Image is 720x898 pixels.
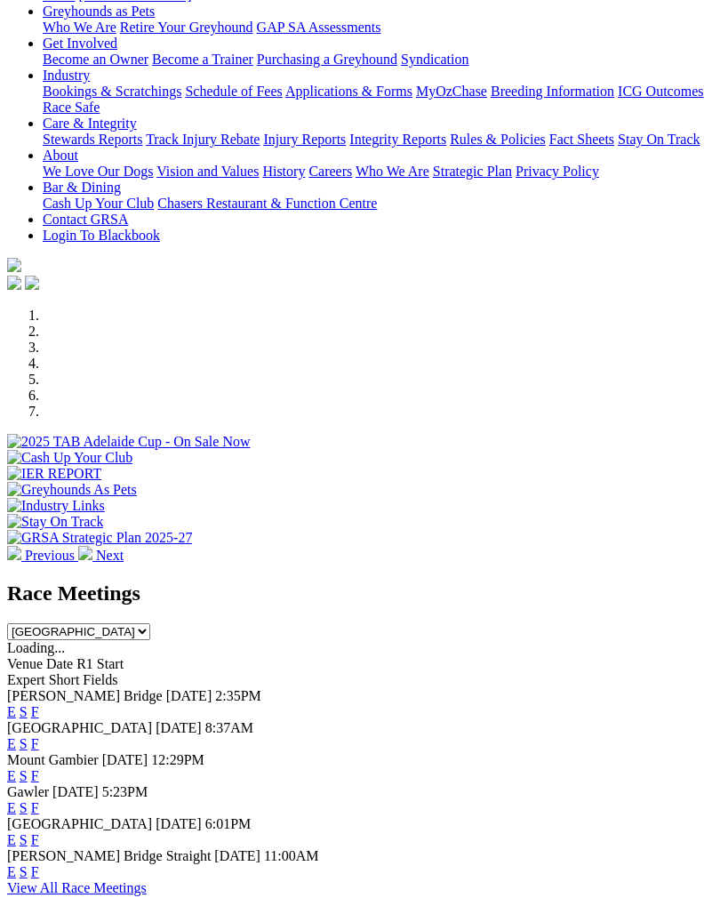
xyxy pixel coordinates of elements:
a: Retire Your Greyhound [120,20,253,35]
a: GAP SA Assessments [257,20,381,35]
a: Who We Are [356,164,429,179]
a: F [31,832,39,847]
a: Integrity Reports [349,132,446,147]
a: Rules & Policies [450,132,546,147]
a: Vision and Values [156,164,259,179]
h2: Race Meetings [7,581,713,605]
a: Purchasing a Greyhound [257,52,397,67]
span: Expert [7,672,45,687]
a: E [7,832,16,847]
img: Greyhounds As Pets [7,482,137,498]
img: 2025 TAB Adelaide Cup - On Sale Now [7,434,251,450]
a: Careers [308,164,352,179]
a: Cash Up Your Club [43,196,154,211]
span: [PERSON_NAME] Bridge Straight [7,848,211,863]
a: Syndication [401,52,468,67]
span: Short [49,672,80,687]
a: Privacy Policy [516,164,599,179]
div: Get Involved [43,52,713,68]
img: Stay On Track [7,514,103,530]
a: Login To Blackbook [43,228,160,243]
a: Get Involved [43,36,117,51]
a: E [7,768,16,783]
a: S [20,832,28,847]
a: Bar & Dining [43,180,121,195]
a: Schedule of Fees [185,84,282,99]
span: [GEOGRAPHIC_DATA] [7,720,152,735]
img: logo-grsa-white.png [7,258,21,272]
a: Previous [7,548,78,563]
img: GRSA Strategic Plan 2025-27 [7,530,192,546]
span: [DATE] [166,688,212,703]
a: F [31,800,39,815]
span: [DATE] [52,784,99,799]
a: Greyhounds as Pets [43,4,155,19]
a: Next [78,548,124,563]
img: facebook.svg [7,276,21,290]
a: Applications & Forms [285,84,412,99]
span: 8:37AM [205,720,253,735]
span: [PERSON_NAME] Bridge [7,688,163,703]
img: IER REPORT [7,466,101,482]
span: 5:23PM [102,784,148,799]
a: Injury Reports [263,132,346,147]
span: [DATE] [156,720,202,735]
a: Breeding Information [491,84,614,99]
a: Become a Trainer [152,52,253,67]
span: Venue [7,656,43,671]
span: 2:35PM [215,688,261,703]
span: [DATE] [156,816,202,831]
a: About [43,148,78,163]
span: [GEOGRAPHIC_DATA] [7,816,152,831]
a: E [7,704,16,719]
a: S [20,800,28,815]
a: View All Race Meetings [7,880,147,895]
a: F [31,768,39,783]
img: Industry Links [7,498,105,514]
a: Bookings & Scratchings [43,84,181,99]
a: We Love Our Dogs [43,164,153,179]
a: S [20,768,28,783]
span: [DATE] [102,752,148,767]
a: S [20,864,28,879]
a: E [7,800,16,815]
span: Loading... [7,640,65,655]
span: 11:00AM [264,848,319,863]
a: ICG Outcomes [618,84,703,99]
a: E [7,736,16,751]
span: 6:01PM [205,816,252,831]
a: Industry [43,68,90,83]
a: S [20,704,28,719]
span: Fields [83,672,117,687]
a: Stewards Reports [43,132,142,147]
span: Next [96,548,124,563]
a: Strategic Plan [433,164,512,179]
a: Contact GRSA [43,212,128,227]
div: Greyhounds as Pets [43,20,713,36]
img: chevron-left-pager-white.svg [7,546,21,560]
div: Care & Integrity [43,132,713,148]
a: Track Injury Rebate [146,132,260,147]
div: Industry [43,84,713,116]
img: twitter.svg [25,276,39,290]
a: E [7,864,16,879]
img: Cash Up Your Club [7,450,132,466]
a: Stay On Track [618,132,700,147]
span: Mount Gambier [7,752,99,767]
a: MyOzChase [416,84,487,99]
a: History [262,164,305,179]
div: About [43,164,713,180]
div: Bar & Dining [43,196,713,212]
a: Fact Sheets [549,132,614,147]
span: Gawler [7,784,49,799]
img: chevron-right-pager-white.svg [78,546,92,560]
a: Chasers Restaurant & Function Centre [157,196,377,211]
a: F [31,704,39,719]
a: Care & Integrity [43,116,137,131]
span: R1 Start [76,656,124,671]
span: 12:29PM [151,752,204,767]
a: F [31,864,39,879]
span: [DATE] [214,848,260,863]
a: Become an Owner [43,52,148,67]
a: S [20,736,28,751]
